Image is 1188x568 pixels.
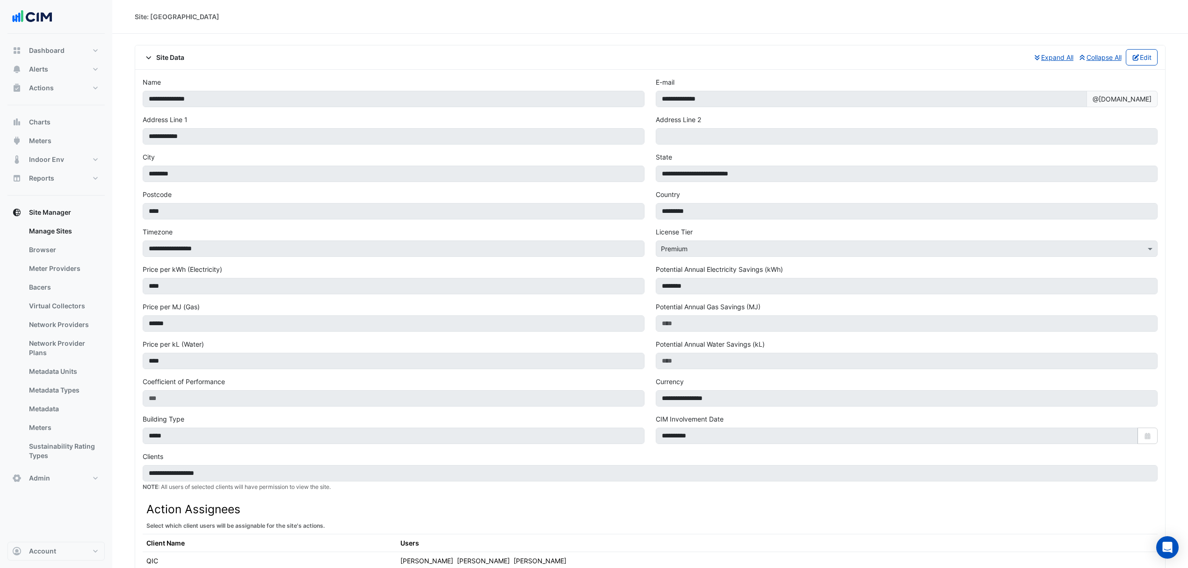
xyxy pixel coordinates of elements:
label: Postcode [143,189,172,199]
small: Select which client users will be assignable for the site's actions. [146,522,325,529]
button: Alerts [7,60,105,79]
label: City [143,152,155,162]
button: Site Manager [7,203,105,222]
span: Meters [29,136,51,146]
label: Price per MJ (Gas) [143,302,200,312]
span: Account [29,546,56,556]
span: Indoor Env [29,155,64,164]
button: Collapse All [1078,49,1122,66]
span: Dashboard [29,46,65,55]
button: Account [7,542,105,561]
label: Timezone [143,227,173,237]
button: Meters [7,131,105,150]
label: Address Line 2 [656,115,701,124]
button: Actions [7,79,105,97]
label: State [656,152,672,162]
span: Admin [29,473,50,483]
span: Site Data [143,52,184,62]
label: CIM Involvement Date [656,414,724,424]
button: Reports [7,169,105,188]
label: E-mail [656,77,674,87]
app-icon: Admin [12,473,22,483]
div: Open Intercom Messenger [1156,536,1179,559]
div: Site Manager [7,222,105,469]
strong: NOTE [143,483,158,490]
app-icon: Site Manager [12,208,22,217]
span: Actions [29,83,54,93]
app-icon: Reports [12,174,22,183]
label: Price per kWh (Electricity) [143,264,222,274]
a: Metadata Types [22,381,105,400]
label: Coefficient of Performance [143,377,225,386]
div: [PERSON_NAME] [457,556,510,566]
span: Charts [29,117,51,127]
app-icon: Indoor Env [12,155,22,164]
h3: Action Assignees [146,502,1154,516]
label: Price per kL (Water) [143,339,204,349]
a: Sustainability Rating Types [22,437,105,465]
button: Indoor Env [7,150,105,169]
app-icon: Dashboard [12,46,22,55]
a: Bacers [22,278,105,297]
label: Building Type [143,414,184,424]
a: Meters [22,418,105,437]
label: Potential Annual Water Savings (kL) [656,339,765,349]
th: Client Name [143,534,397,552]
th: Users [397,534,904,552]
label: Potential Annual Gas Savings (MJ) [656,302,761,312]
a: Network Providers [22,315,105,334]
a: Virtual Collectors [22,297,105,315]
span: Alerts [29,65,48,74]
label: Currency [656,377,684,386]
button: Charts [7,113,105,131]
button: Admin [7,469,105,488]
app-icon: Meters [12,136,22,146]
span: @[DOMAIN_NAME] [1087,91,1158,107]
app-icon: Alerts [12,65,22,74]
a: Manage Sites [22,222,105,240]
a: Browser [22,240,105,259]
label: Name [143,77,161,87]
button: Dashboard [7,41,105,60]
label: Potential Annual Electricity Savings (kWh) [656,264,783,274]
label: Country [656,189,680,199]
div: QIC [146,556,158,566]
app-icon: Actions [12,83,22,93]
div: Site: [GEOGRAPHIC_DATA] [135,12,219,22]
app-icon: Charts [12,117,22,127]
button: Expand All [1033,49,1074,66]
span: Reports [29,174,54,183]
label: License Tier [656,227,693,237]
a: Metadata Units [22,362,105,381]
a: Meter Providers [22,259,105,278]
div: [PERSON_NAME] [400,556,453,566]
small: : All users of selected clients will have permission to view the site. [143,483,331,490]
span: Site Manager [29,208,71,217]
div: [PERSON_NAME] [514,556,566,566]
img: Company Logo [11,7,53,26]
label: Clients [143,451,163,461]
label: Address Line 1 [143,115,188,124]
button: Edit [1126,49,1158,66]
a: Network Provider Plans [22,334,105,362]
a: Metadata [22,400,105,418]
